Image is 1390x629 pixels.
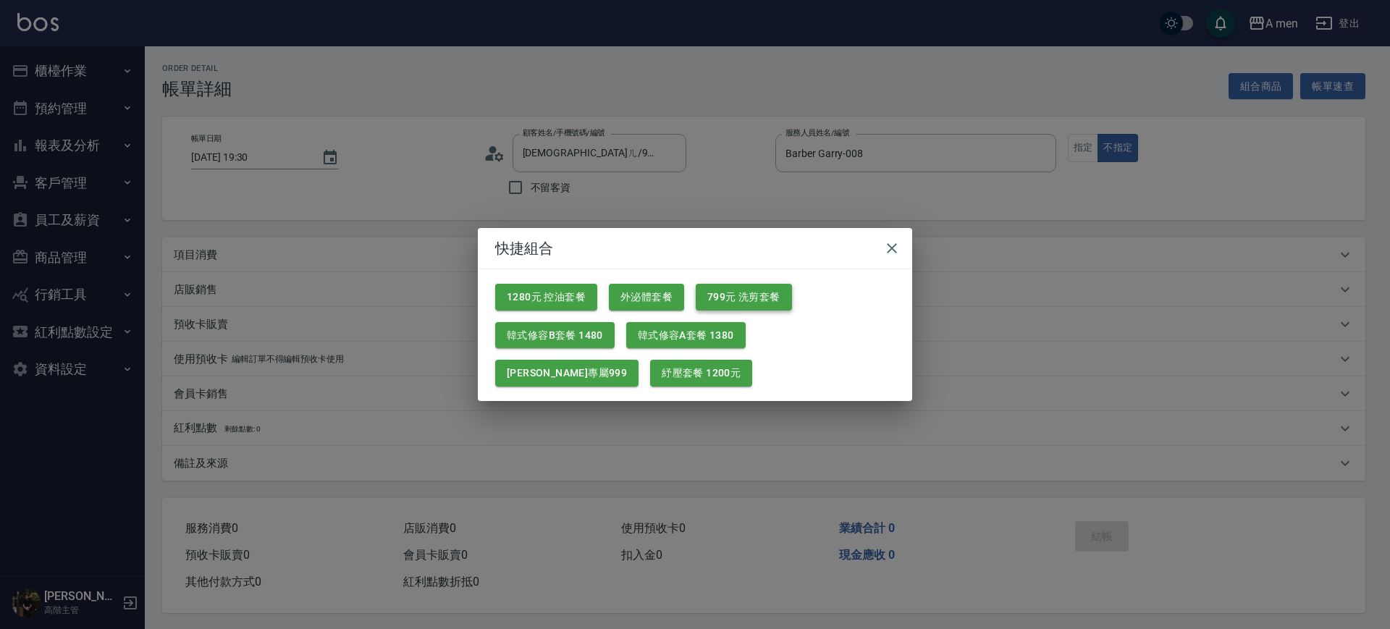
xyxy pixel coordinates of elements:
button: 外泌體套餐 [609,284,684,311]
button: 1280元 控油套餐 [495,284,597,311]
h2: 快捷組合 [478,228,912,269]
button: 韓式修容A套餐 1380 [626,322,746,349]
button: 韓式修容B套餐 1480 [495,322,615,349]
button: 799元 洗剪套餐 [696,284,792,311]
button: 紓壓套餐 1200元 [650,360,752,387]
button: [PERSON_NAME]專屬999 [495,360,639,387]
